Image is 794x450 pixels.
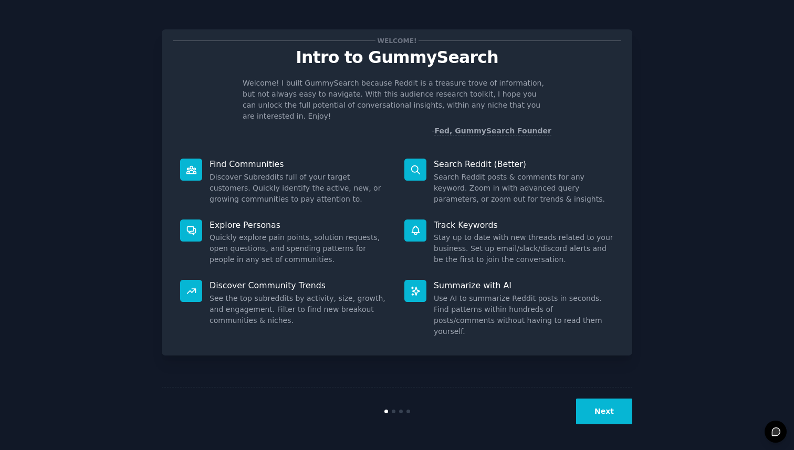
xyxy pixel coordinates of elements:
dd: Quickly explore pain points, solution requests, open questions, and spending patterns for people ... [210,232,390,265]
dd: Use AI to summarize Reddit posts in seconds. Find patterns within hundreds of posts/comments with... [434,293,614,337]
p: Discover Community Trends [210,280,390,291]
a: Fed, GummySearch Founder [434,127,551,135]
p: Welcome! I built GummySearch because Reddit is a treasure trove of information, but not always ea... [243,78,551,122]
dd: Discover Subreddits full of your target customers. Quickly identify the active, new, or growing c... [210,172,390,205]
p: Summarize with AI [434,280,614,291]
p: Intro to GummySearch [173,48,621,67]
p: Track Keywords [434,219,614,231]
dd: See the top subreddits by activity, size, growth, and engagement. Filter to find new breakout com... [210,293,390,326]
div: - [432,125,551,137]
button: Next [576,399,632,424]
dd: Stay up to date with new threads related to your business. Set up email/slack/discord alerts and ... [434,232,614,265]
p: Find Communities [210,159,390,170]
span: Welcome! [375,35,419,46]
p: Explore Personas [210,219,390,231]
dd: Search Reddit posts & comments for any keyword. Zoom in with advanced query parameters, or zoom o... [434,172,614,205]
p: Search Reddit (Better) [434,159,614,170]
